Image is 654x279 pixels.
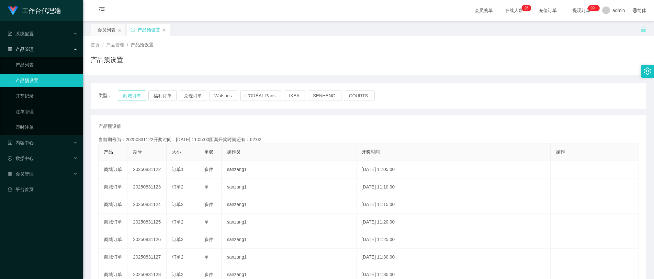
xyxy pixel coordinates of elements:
img: logo.9652507e.png [8,6,18,16]
td: sanzang1 [222,178,356,196]
span: 订单2 [172,184,184,189]
a: 工作台代理端 [8,8,61,13]
button: SENHENG. [308,91,342,101]
td: sanzang1 [222,213,356,231]
td: 商城订单 [99,196,128,213]
i: 图标: setting [644,67,651,75]
span: / [102,42,104,47]
h1: 工作台代理端 [22,0,61,21]
td: [DATE] 11:30:00 [356,249,551,266]
button: COURTS. [344,91,375,101]
td: [DATE] 11:15:00 [356,196,551,213]
span: 订单2 [172,219,184,224]
td: 商城订单 [99,161,128,178]
span: 大小 [172,149,181,154]
span: 类型： [98,91,118,101]
i: 图标: table [8,172,12,176]
td: sanzang1 [222,249,356,266]
td: 20250831125 [128,213,167,231]
span: 产品 [104,149,113,154]
i: 图标: unlock [640,26,646,32]
span: 产品预设置 [131,42,153,47]
td: [DATE] 11:10:00 [356,178,551,196]
span: 多件 [204,237,213,242]
span: 订单2 [172,254,184,260]
span: 内容中心 [8,140,34,145]
span: 单 [204,219,209,224]
i: 图标: sync [130,28,135,32]
td: [DATE] 11:05:00 [356,161,551,178]
sup: 26 [522,5,531,11]
span: 操作 [556,149,565,154]
p: 6 [526,5,529,11]
span: 单 [204,184,209,189]
span: 单 [204,254,209,260]
div: 当前期号为：20250831122开奖时间：[DATE] 11:05:00距离开奖时间还有：02:02 [98,136,638,143]
td: sanzang1 [222,231,356,249]
span: 提现订单 [569,8,594,13]
td: 商城订单 [99,213,128,231]
span: 订单2 [172,272,184,277]
td: 20250831126 [128,231,167,249]
i: 图标: form [8,31,12,36]
div: 产品预设置 [138,24,160,36]
i: 图标: close [162,28,166,32]
span: 开奖时间 [362,149,380,154]
td: 20250831123 [128,178,167,196]
td: sanzang1 [222,161,356,178]
td: 20250831127 [128,249,167,266]
i: 图标: profile [8,140,12,145]
span: 多件 [204,272,213,277]
button: 福利订单 [148,91,177,101]
h1: 产品预设置 [91,55,123,65]
td: 商城订单 [99,178,128,196]
span: 数据中心 [8,156,34,161]
span: 充值订单 [536,8,560,13]
span: 产品管理 [106,42,124,47]
span: 多件 [204,167,213,172]
p: 2 [524,5,526,11]
i: 图标: menu-fold [91,0,113,21]
button: IKEA. [284,91,306,101]
a: 开奖记录 [16,90,78,103]
i: 图标: appstore-o [8,47,12,52]
td: 商城订单 [99,249,128,266]
span: 单双 [204,149,213,154]
i: 图标: global [633,8,637,13]
a: 即时注单 [16,121,78,134]
button: 商城订单 [118,91,146,101]
a: 注单管理 [16,105,78,118]
span: 会员管理 [8,171,34,176]
td: 20250831124 [128,196,167,213]
span: 系统配置 [8,31,34,36]
span: 产品预设值 [98,123,121,130]
span: 订单1 [172,167,184,172]
td: sanzang1 [222,196,356,213]
span: / [127,42,128,47]
td: 商城订单 [99,231,128,249]
span: 产品管理 [8,47,34,52]
button: Watsons. [209,91,238,101]
td: [DATE] 11:25:00 [356,231,551,249]
td: 20250831122 [128,161,167,178]
a: 图标: dashboard平台首页 [8,183,78,196]
span: 多件 [204,202,213,207]
span: 在线人数 [502,8,526,13]
span: 操作员 [227,149,241,154]
span: 期号 [133,149,142,154]
a: 产品列表 [16,58,78,71]
span: 订单2 [172,202,184,207]
span: 首页 [91,42,100,47]
a: 产品预设置 [16,74,78,87]
td: [DATE] 11:20:00 [356,213,551,231]
i: 图标: check-circle-o [8,156,12,161]
button: 兑现订单 [179,91,207,101]
button: L'ORÉAL Paris. [240,91,282,101]
div: 会员列表 [97,24,116,36]
i: 图标: close [118,28,121,32]
sup: 1026 [588,5,600,11]
span: 订单2 [172,237,184,242]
